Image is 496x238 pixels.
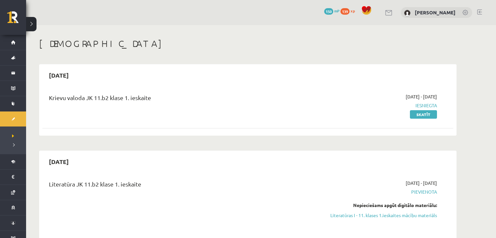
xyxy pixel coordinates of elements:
h2: [DATE] [42,154,75,169]
a: [PERSON_NAME] [415,9,456,16]
a: Literatūras I - 11. klases 1.ieskaites mācību materiāls [314,212,437,219]
h1: [DEMOGRAPHIC_DATA] [39,38,457,49]
a: 139 xp [340,8,358,13]
span: [DATE] - [DATE] [406,93,437,100]
a: Skatīt [410,110,437,119]
div: Krievu valoda JK 11.b2 klase 1. ieskaite [49,93,304,105]
span: xp [351,8,355,13]
span: Pievienota [314,188,437,195]
span: 139 [340,8,350,15]
span: mP [334,8,339,13]
a: Rīgas 1. Tālmācības vidusskola [7,11,26,28]
span: 150 [324,8,333,15]
h2: [DATE] [42,67,75,83]
img: Elizabete Melngalve [404,10,411,16]
div: Literatūra JK 11.b2 klase 1. ieskaite [49,180,304,192]
span: Iesniegta [314,102,437,109]
span: [DATE] - [DATE] [406,180,437,186]
a: 150 mP [324,8,339,13]
div: Nepieciešams apgūt digitālo materiālu: [314,202,437,209]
